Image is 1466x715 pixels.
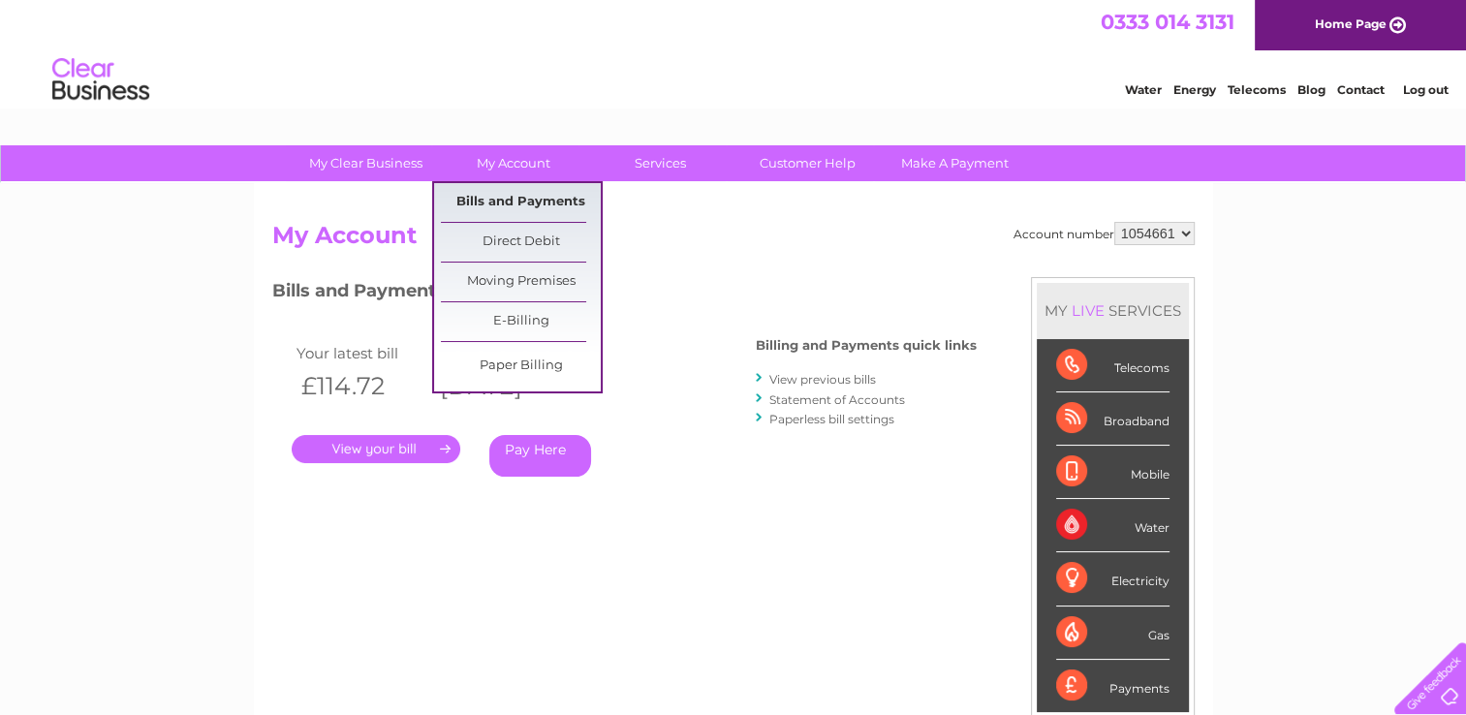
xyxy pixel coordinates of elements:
h2: My Account [272,222,1195,259]
a: Contact [1337,82,1385,97]
div: Broadband [1056,392,1170,446]
a: Energy [1173,82,1216,97]
a: Direct Debit [441,223,601,262]
th: [DATE] [430,366,570,406]
a: Services [580,145,740,181]
div: Telecoms [1056,339,1170,392]
a: Pay Here [489,435,591,477]
a: Make A Payment [875,145,1035,181]
div: LIVE [1068,301,1108,320]
a: My Account [433,145,593,181]
a: 0333 014 3131 [1101,10,1234,34]
div: Water [1056,499,1170,552]
a: Bills and Payments [441,183,601,222]
img: logo.png [51,50,150,109]
a: Paperless bill settings [769,412,894,426]
a: Customer Help [728,145,888,181]
a: Log out [1402,82,1448,97]
div: MY SERVICES [1037,283,1189,338]
div: Payments [1056,660,1170,712]
h4: Billing and Payments quick links [756,338,977,353]
td: Invoice date [430,340,570,366]
a: Statement of Accounts [769,392,905,407]
div: Gas [1056,606,1170,660]
a: Moving Premises [441,263,601,301]
div: Clear Business is a trading name of Verastar Limited (registered in [GEOGRAPHIC_DATA] No. 3667643... [276,11,1192,94]
h3: Bills and Payments [272,277,977,311]
div: Account number [1014,222,1195,245]
td: Your latest bill [292,340,431,366]
div: Electricity [1056,552,1170,606]
a: My Clear Business [286,145,446,181]
a: Blog [1297,82,1326,97]
a: E-Billing [441,302,601,341]
th: £114.72 [292,366,431,406]
a: Paper Billing [441,347,601,386]
a: . [292,435,460,463]
a: Water [1125,82,1162,97]
a: Telecoms [1228,82,1286,97]
div: Mobile [1056,446,1170,499]
a: View previous bills [769,372,876,387]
